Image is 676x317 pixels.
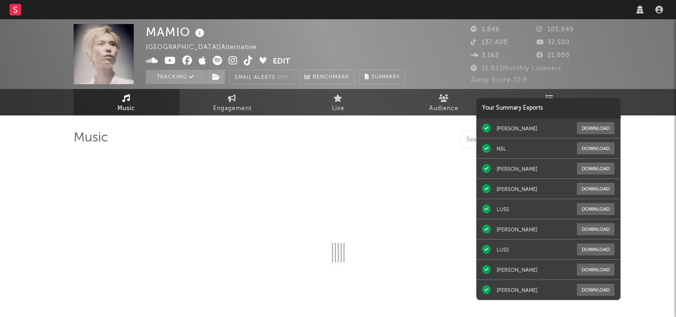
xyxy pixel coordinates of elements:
span: 15,833 Monthly Listeners [471,65,561,72]
a: Music [74,89,179,115]
div: [PERSON_NAME] [497,165,537,172]
button: Download [577,142,614,154]
span: Music [117,103,135,114]
div: LUSS [497,206,509,213]
div: NSL [497,145,506,152]
span: 32,500 [536,39,570,46]
div: MAMIO [146,24,207,40]
div: [PERSON_NAME] [497,266,537,273]
button: Download [577,203,614,215]
a: Playlists/Charts [497,89,603,115]
button: Download [577,223,614,235]
span: Jump Score: 70.8 [471,77,527,83]
div: [PERSON_NAME] [497,287,537,293]
div: [GEOGRAPHIC_DATA] | Alternative [146,42,268,53]
button: Download [577,122,614,134]
span: 21,000 [536,52,570,59]
button: Summary [359,70,405,84]
span: 1,846 [471,26,500,33]
a: Engagement [179,89,285,115]
button: Download [577,163,614,175]
span: 3,162 [471,52,499,59]
span: 137,400 [471,39,508,46]
button: Download [577,183,614,195]
div: [PERSON_NAME] [497,226,537,233]
button: Email AlertsOff [230,70,294,84]
input: Search by song name or URL [461,136,563,144]
div: LUSS [497,246,509,253]
button: Download [577,243,614,255]
span: 105,949 [536,26,574,33]
div: Your Summary Exports [476,98,621,118]
span: Benchmark [313,72,349,83]
button: Download [577,264,614,276]
div: [PERSON_NAME] [497,186,537,192]
em: Off [278,75,289,80]
button: Edit [273,56,290,68]
span: Live [332,103,344,114]
span: Summary [371,75,400,80]
button: Download [577,284,614,296]
span: Audience [429,103,459,114]
span: Engagement [213,103,252,114]
a: Live [285,89,391,115]
a: Audience [391,89,497,115]
div: [PERSON_NAME] [497,125,537,132]
a: Benchmark [299,70,355,84]
button: Tracking [146,70,206,84]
